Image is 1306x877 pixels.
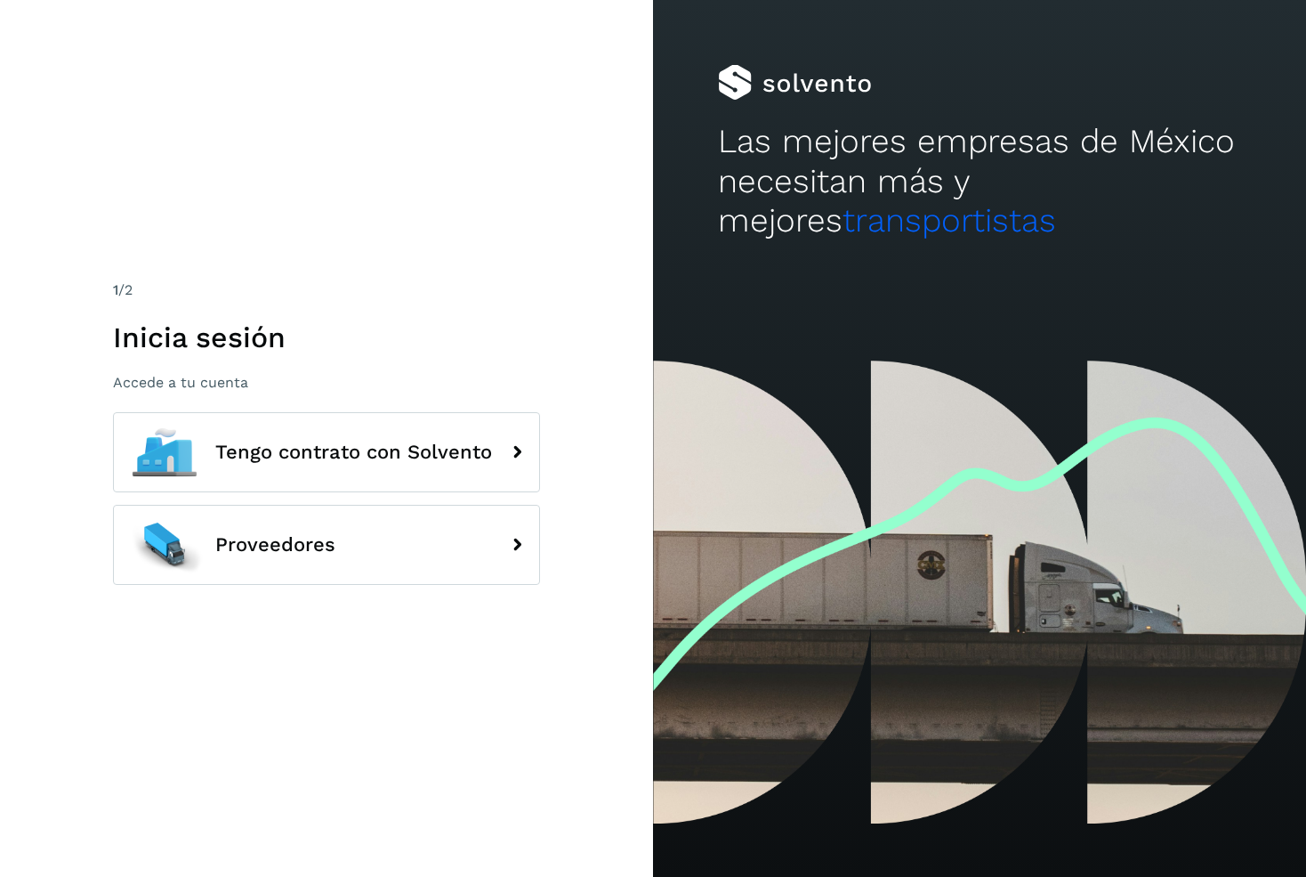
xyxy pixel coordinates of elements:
[113,280,540,301] div: /2
[113,412,540,492] button: Tengo contrato con Solvento
[215,534,335,556] span: Proveedores
[113,321,540,354] h1: Inicia sesión
[718,122,1240,240] h2: Las mejores empresas de México necesitan más y mejores
[215,442,492,463] span: Tengo contrato con Solvento
[113,505,540,585] button: Proveedores
[842,201,1056,240] span: transportistas
[113,281,118,298] span: 1
[113,374,540,391] p: Accede a tu cuenta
